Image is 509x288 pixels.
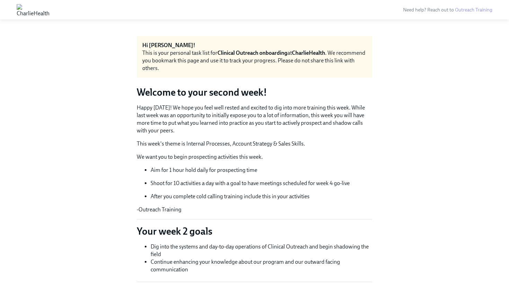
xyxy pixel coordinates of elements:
[403,7,492,13] span: Need help? Reach out to
[137,140,372,148] p: This week's theme is Internal Processes, Account Strategy & Sales Skills.
[142,42,195,49] strong: Hi [PERSON_NAME]!
[455,7,492,13] a: Outreach Training
[151,258,372,273] li: Continue enhancing your knowledge about our program and our outward facing communication
[292,50,325,56] strong: CharlieHealth
[137,86,372,98] h3: Welcome to your second week!
[151,193,372,200] p: After you complete cold calling training include this in your activities
[137,104,372,134] p: Happy [DATE]! We hope you feel well rested and excited to dig into more training this week. While...
[142,49,367,72] div: This is your personal task list for at . We recommend you bookmark this page and use it to track ...
[137,225,372,237] p: Your week 2 goals
[151,243,372,258] li: Dig into the systems and day-to-day operations of Clinical Outreach and begin shadowing the field
[137,206,372,213] p: -Outreach Training
[151,166,372,174] p: Aim for 1 hour hold daily for prospecting time
[17,4,50,15] img: CharlieHealth
[217,50,287,56] strong: Clinical Outreach onboarding
[151,180,372,187] p: Shoot for 10 activities a day with a goal to have meetings scheduled for week 4 go-live
[137,153,372,161] p: We want you to begin prospecting activities this week.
